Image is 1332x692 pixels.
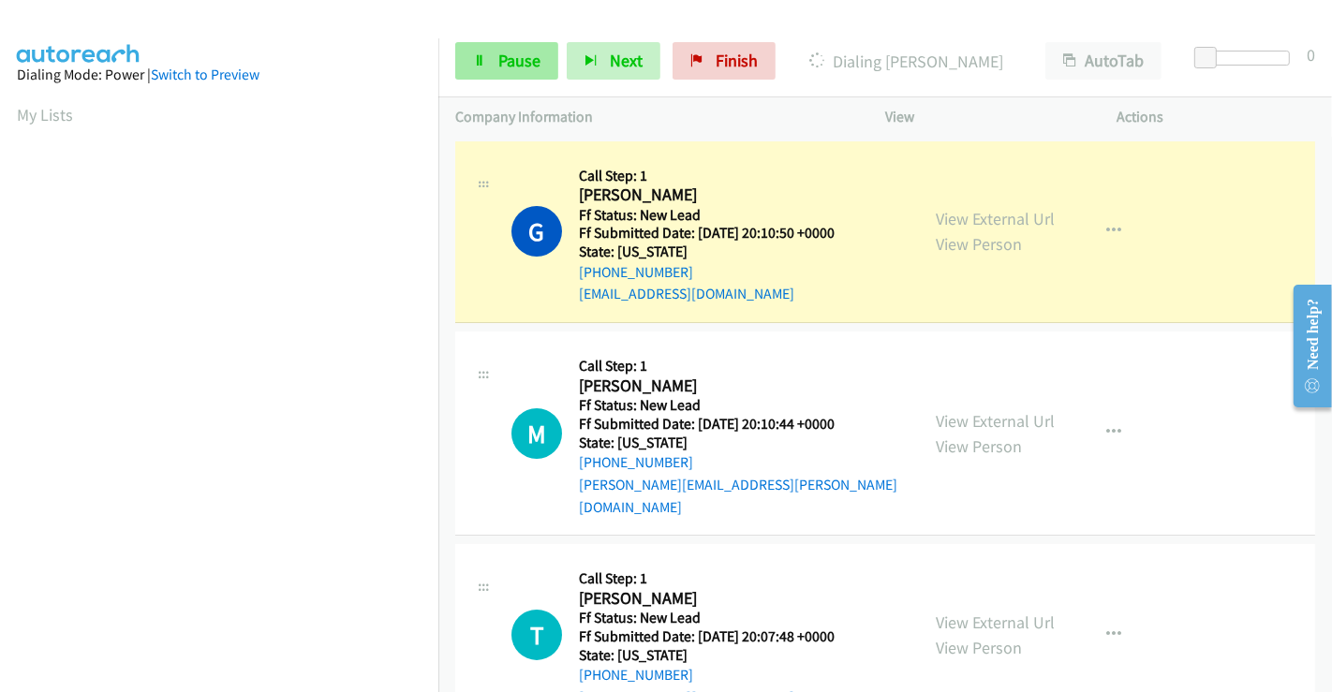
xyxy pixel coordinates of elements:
a: [EMAIL_ADDRESS][DOMAIN_NAME] [579,285,794,302]
a: View External Url [936,208,1055,229]
h5: Call Step: 1 [579,167,858,185]
h5: Ff Submitted Date: [DATE] 20:07:48 +0000 [579,627,858,646]
a: [PHONE_NUMBER] [579,453,693,471]
a: [PHONE_NUMBER] [579,263,693,281]
p: Dialing [PERSON_NAME] [801,49,1012,74]
span: Pause [498,50,540,71]
button: AutoTab [1045,42,1162,80]
a: View External Url [936,611,1055,633]
h5: State: [US_STATE] [579,646,858,665]
a: [PHONE_NUMBER] [579,666,693,684]
h1: T [511,610,562,660]
h1: M [511,408,562,459]
a: View Person [936,233,1022,255]
p: View [885,106,1084,128]
h5: Call Step: 1 [579,357,902,375]
a: Finish [673,42,776,80]
h2: [PERSON_NAME] [579,588,858,610]
a: View Person [936,435,1022,457]
a: View External Url [936,410,1055,432]
div: Delay between calls (in seconds) [1204,51,1290,66]
div: 0 [1307,42,1315,67]
div: Dialing Mode: Power | [17,64,422,86]
p: Company Information [455,106,851,128]
h1: G [511,206,562,257]
h5: Ff Submitted Date: [DATE] 20:10:44 +0000 [579,415,902,434]
a: My Lists [17,104,73,125]
h5: State: [US_STATE] [579,243,858,261]
div: The call is yet to be attempted [511,610,562,660]
h5: Ff Status: New Lead [579,396,902,415]
span: Finish [716,50,758,71]
h5: Ff Status: New Lead [579,609,858,627]
a: Switch to Preview [151,66,259,83]
h2: [PERSON_NAME] [579,184,858,206]
span: Next [610,50,643,71]
h5: Call Step: 1 [579,569,858,588]
a: View Person [936,637,1022,658]
a: [PERSON_NAME][EMAIL_ADDRESS][PERSON_NAME][DOMAIN_NAME] [579,476,897,516]
button: Next [567,42,660,80]
h5: State: [US_STATE] [579,434,902,452]
p: Actions [1117,106,1316,128]
div: The call is yet to be attempted [511,408,562,459]
h5: Ff Status: New Lead [579,206,858,225]
a: Pause [455,42,558,80]
h5: Ff Submitted Date: [DATE] 20:10:50 +0000 [579,224,858,243]
iframe: Resource Center [1279,272,1332,420]
h2: [PERSON_NAME] [579,375,858,397]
